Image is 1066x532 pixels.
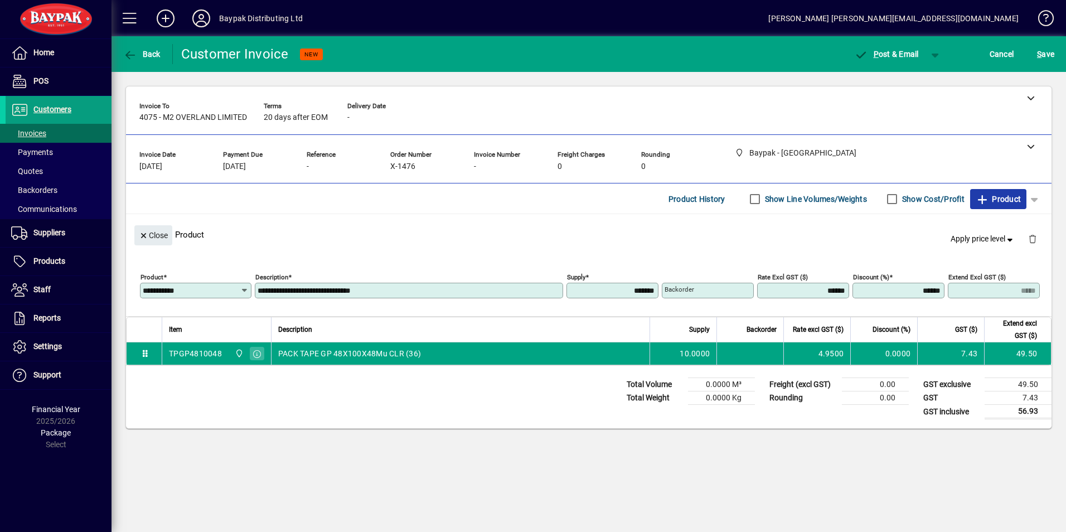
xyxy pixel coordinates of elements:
a: POS [6,67,112,95]
a: Settings [6,333,112,361]
a: Suppliers [6,219,112,247]
span: NEW [304,51,318,58]
span: 20 days after EOM [264,113,328,122]
td: GST exclusive [918,378,985,391]
span: Description [278,323,312,336]
a: Staff [6,276,112,304]
a: Support [6,361,112,389]
span: [DATE] [139,162,162,171]
button: Product History [664,189,730,209]
span: POS [33,76,49,85]
span: Apply price level [951,233,1015,245]
span: Payments [11,148,53,157]
a: Payments [6,143,112,162]
a: Quotes [6,162,112,181]
a: Backorders [6,181,112,200]
button: Back [120,44,163,64]
span: Backorders [11,186,57,195]
span: Discount (%) [873,323,910,336]
td: 0.0000 Kg [688,391,755,405]
span: 10.0000 [680,348,710,359]
td: 0.00 [842,391,909,405]
label: Show Cost/Profit [900,194,965,205]
div: [PERSON_NAME] [PERSON_NAME][EMAIL_ADDRESS][DOMAIN_NAME] [768,9,1019,27]
span: X-1476 [390,162,415,171]
button: Delete [1019,225,1046,252]
div: Baypak Distributing Ltd [219,9,303,27]
mat-label: Product [140,273,163,281]
span: Home [33,48,54,57]
mat-label: Supply [567,273,585,281]
span: [DATE] [223,162,246,171]
span: ost & Email [854,50,919,59]
span: Extend excl GST ($) [991,317,1037,342]
span: 0 [558,162,562,171]
span: Customers [33,105,71,114]
td: 0.00 [842,378,909,391]
span: Package [41,428,71,437]
mat-label: Discount (%) [853,273,889,281]
span: - [474,162,476,171]
span: PACK TAPE GP 48X100X48Mu CLR (36) [278,348,421,359]
span: Cancel [990,45,1014,63]
span: 0 [641,162,646,171]
td: Freight (excl GST) [764,378,842,391]
td: 49.50 [984,342,1051,365]
button: Cancel [987,44,1017,64]
span: - [347,113,350,122]
button: Close [134,225,172,245]
app-page-header-button: Back [112,44,173,64]
span: Products [33,257,65,265]
a: Communications [6,200,112,219]
div: 4.9500 [791,348,844,359]
td: 0.0000 M³ [688,378,755,391]
span: Reports [33,313,61,322]
a: Knowledge Base [1030,2,1052,38]
span: Product [976,190,1021,208]
span: GST ($) [955,323,977,336]
mat-label: Description [255,273,288,281]
label: Show Line Volumes/Weights [763,194,867,205]
span: ave [1037,45,1054,63]
span: Product History [668,190,725,208]
td: 7.43 [917,342,984,365]
td: 0.0000 [850,342,917,365]
mat-label: Backorder [665,286,694,293]
span: Rate excl GST ($) [793,323,844,336]
span: Backorder [747,323,777,336]
td: Total Volume [621,378,688,391]
a: Products [6,248,112,275]
div: Product [126,214,1052,255]
td: Rounding [764,391,842,405]
span: Communications [11,205,77,214]
span: Item [169,323,182,336]
a: Reports [6,304,112,332]
button: Profile [183,8,219,28]
td: GST [918,391,985,405]
span: 4075 - M2 OVERLAND LIMITED [139,113,247,122]
a: Invoices [6,124,112,143]
span: Close [139,226,168,245]
span: - [307,162,309,171]
td: 49.50 [985,378,1052,391]
button: Add [148,8,183,28]
span: Settings [33,342,62,351]
span: Staff [33,285,51,294]
td: 7.43 [985,391,1052,405]
span: Quotes [11,167,43,176]
app-page-header-button: Delete [1019,234,1046,244]
button: Apply price level [946,229,1020,249]
span: Support [33,370,61,379]
td: GST inclusive [918,405,985,419]
span: Baypak - Onekawa [232,347,245,360]
mat-label: Extend excl GST ($) [948,273,1006,281]
app-page-header-button: Close [132,230,175,240]
span: Suppliers [33,228,65,237]
td: 56.93 [985,405,1052,419]
div: Customer Invoice [181,45,289,63]
span: Financial Year [32,405,80,414]
span: Back [123,50,161,59]
button: Save [1034,44,1057,64]
span: Invoices [11,129,46,138]
span: Supply [689,323,710,336]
